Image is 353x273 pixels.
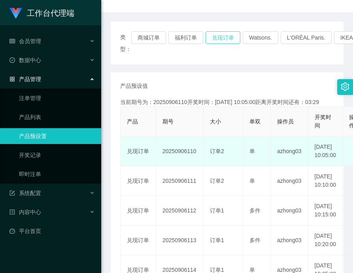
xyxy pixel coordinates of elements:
span: 期号 [162,118,174,125]
i: 图标: check-circle-o [9,57,15,63]
button: L'ORÉAL Paris. [281,31,332,44]
span: 多件 [249,237,261,243]
a: 产品列表 [19,109,95,125]
button: Watsons. [243,31,278,44]
i: 图标: profile [9,209,15,215]
i: 图标: setting [341,82,349,91]
td: [DATE] 10:10:00 [308,166,343,196]
span: 会员管理 [9,38,41,44]
i: 图标: appstore-o [9,76,15,82]
td: 兑现订单 [121,196,156,226]
span: 订单1 [210,207,224,214]
a: 图标: dashboard平台首页 [9,223,95,239]
span: 订单1 [210,267,224,273]
span: 大小 [210,118,221,125]
button: 福利订单 [168,31,203,44]
td: azhong03 [271,136,308,166]
span: 产品预设值 [120,82,148,90]
td: 兑现订单 [121,226,156,255]
span: 单 [249,267,255,273]
span: 单 [249,178,255,184]
span: 产品管理 [9,76,41,82]
td: 20250906111 [156,166,204,196]
span: 操作员 [277,118,294,125]
span: 内容中心 [9,209,41,215]
span: 多件 [249,207,261,214]
img: logo.9652507e.png [9,8,22,19]
td: 20250906113 [156,226,204,255]
i: 图标: form [9,190,15,196]
td: 20250906110 [156,136,204,166]
span: 产品 [127,118,138,125]
span: 系统配置 [9,190,41,196]
td: 兑现订单 [121,166,156,196]
td: azhong03 [271,166,308,196]
span: 类型： [120,31,131,55]
span: 订单1 [210,237,224,243]
button: 商城订单 [131,31,166,44]
a: 产品预设置 [19,128,95,144]
button: 兑现订单 [206,31,240,44]
td: azhong03 [271,226,308,255]
a: 开奖记录 [19,147,95,163]
span: 订单2 [210,148,224,154]
span: 单 [249,148,255,154]
a: 即时注单 [19,166,95,182]
td: [DATE] 10:15:00 [308,196,343,226]
a: 注单管理 [19,90,95,106]
i: 图标: table [9,38,15,44]
td: 兑现订单 [121,136,156,166]
div: 当前期号为：20250906110开奖时间：[DATE] 10:05:00距离开奖时间还有：03:29 [120,98,334,106]
td: [DATE] 10:05:00 [308,136,343,166]
span: 订单2 [210,178,224,184]
a: 工作台代理端 [9,9,74,16]
span: 单双 [249,118,261,125]
span: 开奖时间 [315,114,331,129]
td: azhong03 [271,196,308,226]
h1: 工作台代理端 [27,0,74,26]
td: 20250906112 [156,196,204,226]
span: 数据中心 [9,57,41,63]
td: [DATE] 10:20:00 [308,226,343,255]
